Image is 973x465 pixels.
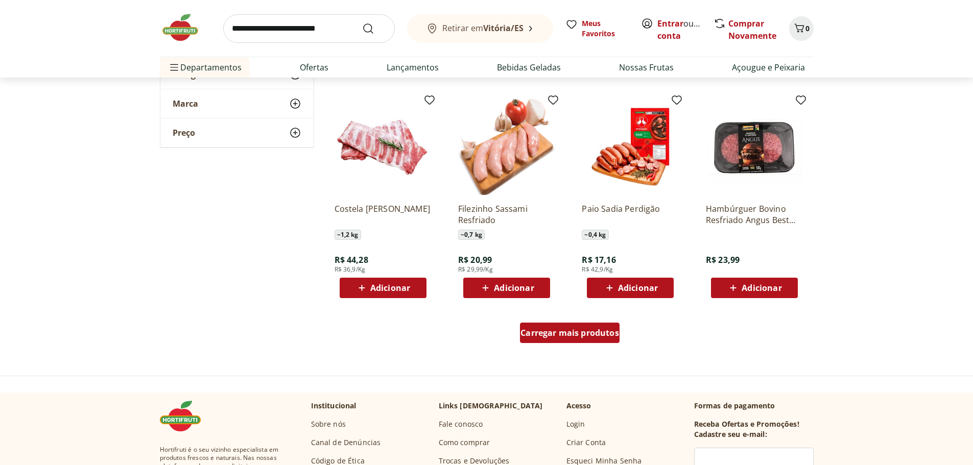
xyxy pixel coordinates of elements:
[160,401,211,431] img: Hortifruti
[706,98,803,195] img: Hambúrguer Bovino Resfriado Angus Best Beef 300g
[566,437,606,448] a: Criar Conta
[311,419,346,429] a: Sobre nós
[706,254,740,265] span: R$ 23,99
[340,278,426,298] button: Adicionar
[520,323,620,347] a: Carregar mais produtos
[458,230,485,240] span: ~ 0,7 kg
[657,18,714,41] a: Criar conta
[160,89,314,118] button: Marca
[497,61,561,74] a: Bebidas Geladas
[520,329,619,337] span: Carregar mais produtos
[494,284,534,292] span: Adicionar
[335,254,368,265] span: R$ 44,28
[805,23,810,33] span: 0
[711,278,798,298] button: Adicionar
[168,55,242,80] span: Departamentos
[223,14,395,43] input: search
[311,437,381,448] a: Canal de Denúncias
[335,98,432,195] img: Costela Suína Congelada
[706,203,803,226] a: Hambúrguer Bovino Resfriado Angus Best Beef 300g
[370,284,410,292] span: Adicionar
[582,254,615,265] span: R$ 17,16
[566,401,591,411] p: Acesso
[789,16,814,41] button: Carrinho
[694,429,767,439] h3: Cadastre seu e-mail:
[565,18,629,39] a: Meus Favoritos
[582,98,679,195] img: Paio Sadia Perdigão
[742,284,781,292] span: Adicionar
[582,265,613,274] span: R$ 42,9/Kg
[439,401,543,411] p: Links [DEMOGRAPHIC_DATA]
[694,419,799,429] h3: Receba Ofertas e Promoções!
[168,55,180,80] button: Menu
[300,61,328,74] a: Ofertas
[582,203,679,226] a: Paio Sadia Perdigão
[582,230,608,240] span: ~ 0,4 kg
[160,12,211,43] img: Hortifruti
[694,401,814,411] p: Formas de pagamento
[657,18,683,29] a: Entrar
[173,99,198,109] span: Marca
[160,118,314,147] button: Preço
[657,17,703,42] span: ou
[619,61,674,74] a: Nossas Frutas
[335,203,432,226] a: Costela [PERSON_NAME]
[728,18,776,41] a: Comprar Novamente
[173,128,195,138] span: Preço
[335,265,366,274] span: R$ 36,9/Kg
[463,278,550,298] button: Adicionar
[483,22,524,34] b: Vitória/ES
[582,18,629,39] span: Meus Favoritos
[566,419,585,429] a: Login
[442,23,524,33] span: Retirar em
[439,437,490,448] a: Como comprar
[439,419,483,429] a: Fale conosco
[335,230,361,240] span: ~ 1,2 kg
[458,265,493,274] span: R$ 29,99/Kg
[458,254,492,265] span: R$ 20,99
[458,203,555,226] a: Filezinho Sassami Resfriado
[618,284,658,292] span: Adicionar
[732,61,805,74] a: Açougue e Peixaria
[587,278,674,298] button: Adicionar
[458,98,555,195] img: Filezinho Sassami Resfriado
[362,22,387,35] button: Submit Search
[387,61,439,74] a: Lançamentos
[311,401,357,411] p: Institucional
[407,14,553,43] button: Retirar emVitória/ES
